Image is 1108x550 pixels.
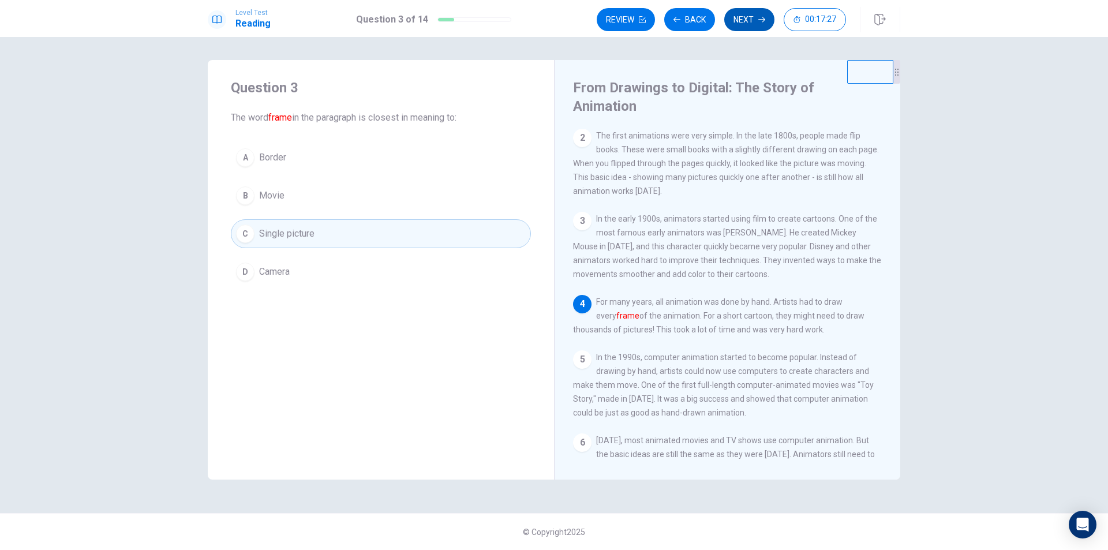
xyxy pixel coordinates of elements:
[259,189,285,203] span: Movie
[231,219,531,248] button: CSingle picture
[573,295,592,313] div: 4
[356,13,428,27] h1: Question 3 of 14
[259,265,290,279] span: Camera
[664,8,715,31] button: Back
[236,186,254,205] div: B
[235,17,271,31] h1: Reading
[231,111,531,125] span: The word in the paragraph is closest in meaning to:
[231,78,531,97] h4: Question 3
[616,311,639,320] font: frame
[724,8,774,31] button: Next
[1069,511,1096,538] div: Open Intercom Messenger
[573,131,879,196] span: The first animations were very simple. In the late 1800s, people made flip books. These were smal...
[523,527,585,537] span: © Copyright 2025
[573,212,592,230] div: 3
[805,15,836,24] span: 00:17:27
[268,112,292,123] font: frame
[231,257,531,286] button: DCamera
[573,436,878,500] span: [DATE], most animated movies and TV shows use computer animation. But the basic ideas are still t...
[259,227,315,241] span: Single picture
[573,353,874,417] span: In the 1990s, computer animation started to become popular. Instead of drawing by hand, artists c...
[573,297,864,334] span: For many years, all animation was done by hand. Artists had to draw every of the animation. For a...
[231,143,531,172] button: ABorder
[235,9,271,17] span: Level Test
[236,263,254,281] div: D
[236,225,254,243] div: C
[573,129,592,147] div: 2
[597,8,655,31] button: Review
[784,8,846,31] button: 00:17:27
[236,148,254,167] div: A
[573,78,879,115] h4: From Drawings to Digital: The Story of Animation
[231,181,531,210] button: BMovie
[573,433,592,452] div: 6
[573,350,592,369] div: 5
[259,151,286,164] span: Border
[573,214,881,279] span: In the early 1900s, animators started using film to create cartoons. One of the most famous early...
